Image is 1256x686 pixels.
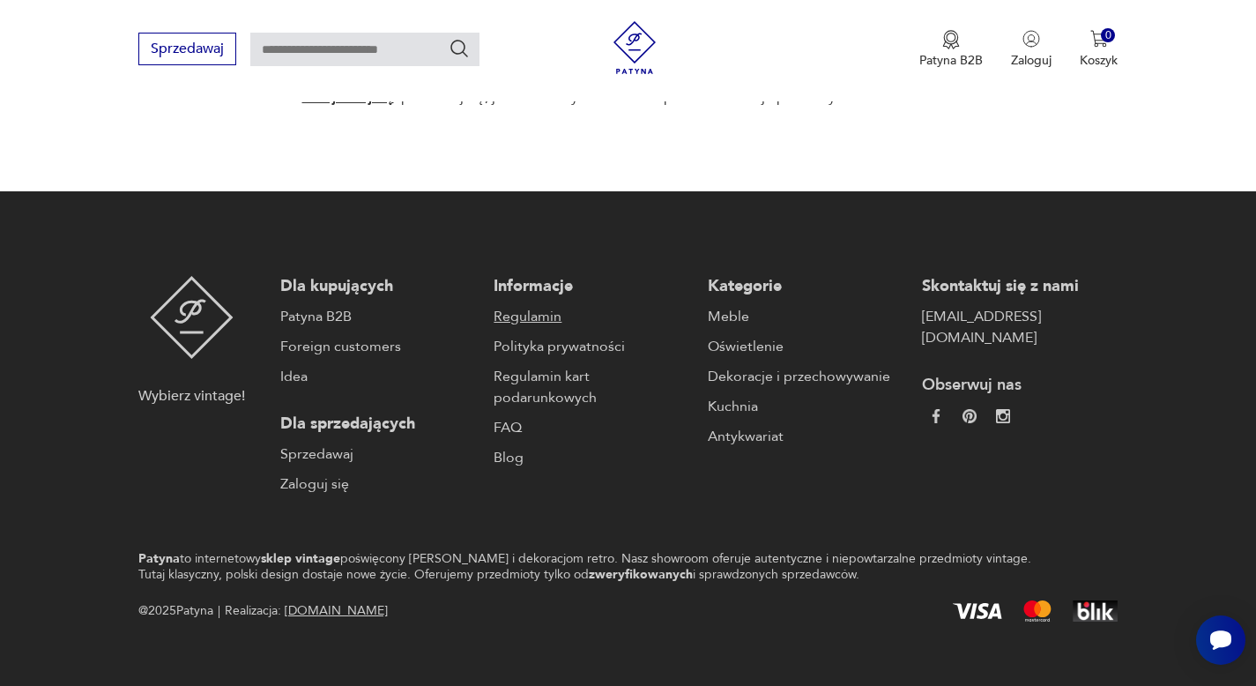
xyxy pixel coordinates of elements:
a: Patyna B2B [280,306,477,327]
img: Visa [953,603,1002,619]
button: 0Koszyk [1080,30,1118,69]
a: Dekoracje i przechowywanie [708,366,904,387]
strong: zweryfikowanych [589,566,693,583]
img: 37d27d81a828e637adc9f9cb2e3d3a8a.webp [962,409,977,423]
p: Skontaktuj się z nami [922,276,1119,297]
img: c2fd9cf7f39615d9d6839a72ae8e59e5.webp [996,409,1010,423]
a: Foreign customers [280,336,477,357]
img: Patyna - sklep z meblami i dekoracjami vintage [608,21,661,74]
button: Sprzedawaj [138,33,236,65]
a: Oświetlenie [708,336,904,357]
a: Sprzedawaj [280,444,477,465]
a: FAQ [494,417,690,438]
a: Polityka prywatności [494,336,690,357]
button: Patyna B2B [919,30,983,69]
img: Ikona medalu [942,30,960,49]
a: Kuchnia [708,396,904,417]
a: Zaloguj się [280,473,477,495]
a: Blog [494,447,690,468]
a: Meble [708,306,904,327]
span: Realizacja: [225,600,388,622]
strong: sklep vintage [261,550,340,567]
a: [EMAIL_ADDRESS][DOMAIN_NAME] [922,306,1119,348]
img: Ikona koszyka [1090,30,1108,48]
p: Informacje [494,276,690,297]
a: [DOMAIN_NAME] [285,602,388,619]
img: Mastercard [1023,600,1052,622]
p: Dla sprzedających [280,414,477,435]
a: Regulamin [494,306,690,327]
a: Ikona medaluPatyna B2B [919,30,983,69]
a: Sprzedawaj [138,44,236,56]
iframe: Smartsupp widget button [1196,615,1245,665]
img: BLIK [1073,600,1118,622]
span: @ 2025 Patyna [138,600,213,622]
img: Patyna - sklep z meblami i dekoracjami vintage [150,276,234,359]
div: 0 [1101,28,1116,43]
p: Patyna B2B [919,52,983,69]
strong: Patyna [138,550,180,567]
button: Szukaj [449,38,470,59]
img: da9060093f698e4c3cedc1453eec5031.webp [929,409,943,423]
a: Idea [280,366,477,387]
img: Ikonka użytkownika [1022,30,1040,48]
p: Zaloguj [1011,52,1052,69]
a: Antykwariat [708,426,904,447]
a: Regulamin kart podarunkowych [494,366,690,408]
p: to internetowy poświęcony [PERSON_NAME] i dekoracjom retro. Nasz showroom oferuje autentyczne i n... [138,551,1057,583]
p: Koszyk [1080,52,1118,69]
p: Dla kupujących [280,276,477,297]
div: | [218,600,220,622]
p: Kategorie [708,276,904,297]
p: Wybierz vintage! [138,385,245,406]
p: Obserwuj nas [922,375,1119,396]
button: Zaloguj [1011,30,1052,69]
